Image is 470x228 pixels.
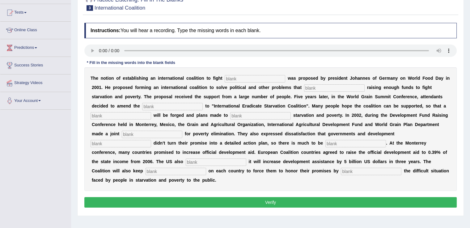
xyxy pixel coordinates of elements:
[288,76,291,81] b: w
[142,76,143,81] b: i
[178,76,180,81] b: n
[186,76,189,81] b: c
[240,85,243,90] b: c
[101,76,104,81] b: n
[0,74,71,90] a: Strategy Videos
[425,85,428,90] b: g
[143,76,146,81] b: n
[379,85,381,90] b: g
[162,76,163,81] b: t
[360,76,363,81] b: n
[416,85,417,90] b: t
[263,85,265,90] b: h
[282,85,285,90] b: e
[0,57,71,72] a: Success Stories
[94,94,96,99] b: t
[98,94,100,99] b: r
[213,76,214,81] b: f
[175,94,176,99] b: r
[199,76,201,81] b: o
[206,94,209,99] b: u
[390,76,393,81] b: a
[294,85,295,90] b: t
[234,94,237,99] b: a
[84,23,457,38] h4: You will hear a recording. Type the missing words in each blank.
[158,76,159,81] b: i
[221,85,222,90] b: l
[130,85,133,90] b: d
[101,85,103,90] b: .
[87,5,93,11] span: 3
[320,76,323,81] b: b
[315,76,318,81] b: d
[425,76,428,81] b: o
[201,85,202,90] b: i
[346,76,348,81] b: t
[239,94,240,99] b: l
[134,76,135,81] b: l
[247,94,249,99] b: e
[100,94,102,99] b: v
[216,85,218,90] b: s
[355,76,358,81] b: h
[214,94,217,99] b: o
[308,76,311,81] b: o
[117,94,120,99] b: n
[301,76,303,81] b: r
[199,94,201,99] b: e
[84,60,178,66] div: * Fill in the missing words into the blank fields
[391,85,394,90] b: u
[372,85,375,90] b: s
[146,94,149,99] b: h
[0,39,71,55] a: Predictions
[154,94,157,99] b: p
[230,112,291,120] input: blank
[185,94,187,99] b: v
[116,76,119,81] b: o
[274,85,276,90] b: r
[96,85,99,90] b: 0
[174,76,175,81] b: i
[389,85,392,90] b: o
[91,140,151,147] input: blank
[128,85,130,90] b: e
[169,85,170,90] b: r
[106,94,107,99] b: i
[178,85,181,90] b: o
[189,85,192,90] b: c
[218,94,220,99] b: t
[91,112,151,120] input: blank
[119,76,121,81] b: f
[128,94,130,99] b: o
[195,76,196,81] b: i
[230,85,232,90] b: p
[84,197,457,208] button: Verify
[424,85,425,90] b: i
[140,94,142,99] b: .
[395,76,398,81] b: y
[133,94,135,99] b: e
[446,76,447,81] b: i
[223,94,225,99] b: r
[235,85,236,90] b: l
[375,76,377,81] b: f
[142,103,203,110] input: blank
[204,94,206,99] b: s
[295,85,298,90] b: h
[166,94,169,99] b: s
[242,85,245,90] b: a
[145,85,146,90] b: i
[394,85,397,90] b: g
[94,85,97,90] b: 0
[382,76,385,81] b: e
[403,76,406,81] b: n
[195,94,196,99] b: t
[186,158,246,166] input: blank
[430,76,433,81] b: d
[422,85,424,90] b: f
[135,76,137,81] b: i
[352,76,355,81] b: o
[372,76,375,81] b: o
[95,94,98,99] b: a
[153,76,156,81] b: n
